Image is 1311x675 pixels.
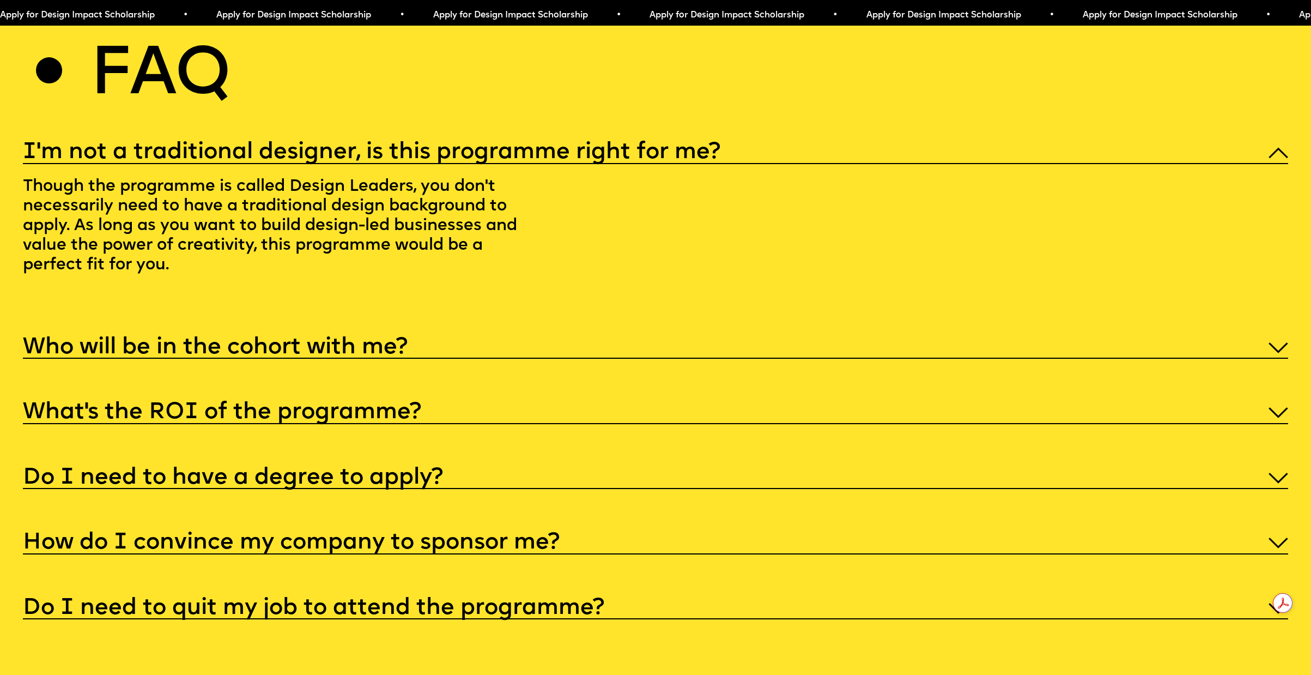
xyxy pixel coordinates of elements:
h5: I'm not a traditional designer, is this programme right for me? [23,147,720,158]
h5: How do I convince my company to sponsor me? [23,538,560,549]
h5: Who will be in the cohort with me? [23,342,408,353]
span: • [1049,11,1054,20]
h5: Do I need to have a degree to apply? [23,473,443,484]
h5: Do I need to quit my job to attend the programme? [23,603,604,614]
h2: Faq [90,48,229,105]
span: • [1266,11,1271,20]
h5: What’s the ROI of the programme? [23,407,421,418]
p: Though the programme is called Design Leaders, you don't necessarily need to have a traditional d... [23,164,526,294]
span: • [399,11,404,20]
span: • [183,11,188,20]
span: • [616,11,621,20]
span: • [833,11,837,20]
